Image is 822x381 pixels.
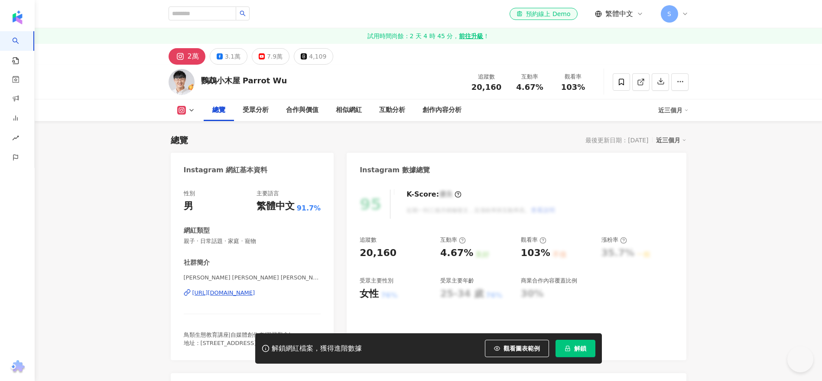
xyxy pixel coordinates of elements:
span: search [240,10,246,16]
button: 4,109 [294,48,333,65]
div: 2萬 [188,50,199,62]
a: [URL][DOMAIN_NAME] [184,289,321,297]
div: 4.67% [440,246,473,260]
img: logo icon [10,10,24,24]
div: 鸚鵡小木屋 Parrot Wu [201,75,287,86]
div: 男 [184,200,193,213]
span: 91.7% [297,204,321,213]
span: [PERSON_NAME] [PERSON_NAME] [PERSON_NAME]｜鸚鵡[PERSON_NAME] | jack_and_parrots [184,274,321,282]
div: 受眾主要年齡 [440,277,474,285]
div: 互動分析 [379,105,405,115]
a: 試用時間尚餘：2 天 4 時 45 分，前往升級！ [35,28,822,44]
div: 主要語言 [257,190,279,197]
button: 2萬 [169,48,205,65]
div: 最後更新日期：[DATE] [585,137,648,144]
div: 追蹤數 [470,72,503,81]
div: Instagram 數據總覽 [360,165,430,175]
a: 預約線上 Demo [510,8,577,20]
img: chrome extension [9,360,26,374]
span: 解鎖 [574,345,586,352]
a: search [12,31,29,65]
span: 鳥類生態教育講座|自媒體創作者|羽翼聚會| 地址：[STREET_ADDRESS] [184,332,291,346]
div: 漲粉率 [601,236,627,244]
div: 繁體中文 [257,200,295,213]
span: 103% [561,83,585,92]
div: 創作內容分析 [422,105,461,115]
div: 女性 [360,287,379,301]
button: 解鎖 [556,340,595,357]
div: 互動率 [440,236,466,244]
button: 觀看圖表範例 [485,340,549,357]
div: 追蹤數 [360,236,377,244]
div: Instagram 網紅基本資料 [184,165,268,175]
span: 觀看圖表範例 [504,345,540,352]
div: 網紅類型 [184,226,210,235]
div: 7.9萬 [267,50,283,62]
div: [URL][DOMAIN_NAME] [192,289,255,297]
strong: 前往升級 [459,32,483,40]
div: K-Score : [406,190,461,199]
span: S [667,9,671,19]
div: 總覽 [171,134,188,146]
span: 親子 · 日常話題 · 家庭 · 寵物 [184,237,321,245]
div: 20,160 [360,246,396,260]
div: 合作與價值 [286,105,318,115]
div: 受眾主要性別 [360,277,393,285]
img: KOL Avatar [169,69,195,95]
div: 近三個月 [658,103,689,117]
div: 受眾分析 [243,105,269,115]
div: 相似網紅 [336,105,362,115]
div: 互動率 [513,72,546,81]
div: 性別 [184,190,195,197]
div: 103% [521,246,550,260]
div: 社群簡介 [184,258,210,267]
span: 20,160 [471,82,501,92]
span: rise [12,129,19,149]
div: 解鎖網紅檔案，獲得進階數據 [272,344,362,353]
div: 總覽 [212,105,225,115]
div: 商業合作內容覆蓋比例 [521,277,577,285]
span: 繁體中文 [605,9,633,19]
div: 觀看率 [557,72,590,81]
div: 4,109 [309,50,326,62]
span: 4.67% [516,83,543,92]
span: lock [565,345,571,351]
button: 3.1萬 [210,48,247,65]
div: 觀看率 [521,236,546,244]
div: 預約線上 Demo [517,10,570,18]
div: 3.1萬 [225,50,240,62]
button: 7.9萬 [252,48,289,65]
div: 近三個月 [656,135,686,146]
